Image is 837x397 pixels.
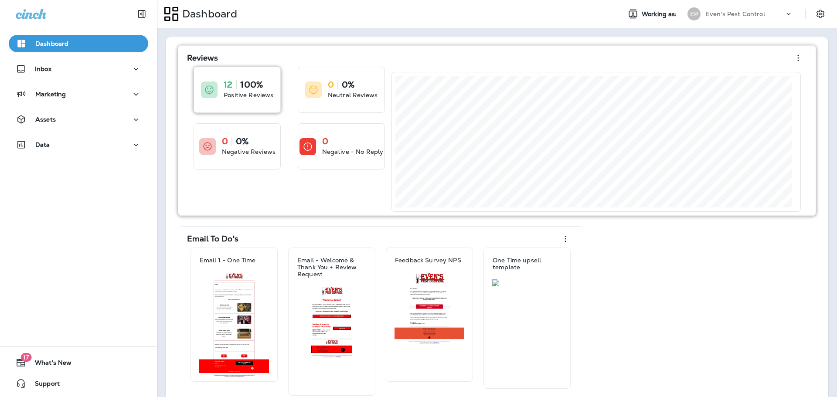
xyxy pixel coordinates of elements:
p: Even's Pest Control [706,10,765,17]
button: Support [9,375,148,392]
span: Working as: [642,10,679,18]
p: Marketing [35,91,66,98]
p: Neutral Reviews [328,91,378,99]
button: Dashboard [9,35,148,52]
button: Data [9,136,148,153]
p: Negative Reviews [222,147,276,156]
div: EP [687,7,701,20]
img: 6e35e749-77fb-45f3-9e5d-48578cc40608.jpg [395,272,464,344]
p: 0 [328,80,334,89]
p: 0% [342,80,354,89]
p: Feedback Survey NPS [395,257,461,264]
p: Positive Reviews [224,91,273,99]
p: Email - Welcome & Thank You + Review Request [297,257,366,278]
p: One Time upsell template [493,257,561,271]
button: Inbox [9,60,148,78]
p: 0 [322,137,328,146]
button: Settings [813,6,828,22]
p: Dashboard [179,7,237,20]
p: 100% [240,80,263,89]
span: Support [26,380,60,390]
p: Data [35,141,50,148]
p: 0 [222,137,228,146]
p: Negative - No Reply [322,147,384,156]
p: Inbox [35,65,51,72]
button: Marketing [9,85,148,103]
p: 0% [236,137,248,146]
p: 12 [224,80,232,89]
p: Assets [35,116,56,123]
p: Reviews [187,54,218,62]
img: 7cf6854b-8d61-4e98-8d38-3c5fb7be58e3.jpg [492,279,562,286]
img: ba3f1cde-7973-43de-b9bb-351afe2e3082.jpg [297,286,367,358]
span: 17 [20,353,31,362]
button: Assets [9,111,148,128]
span: What's New [26,359,71,370]
p: Dashboard [35,40,68,47]
p: Email 1 - One Time [200,257,256,264]
button: Collapse Sidebar [129,5,154,23]
img: 43b0cc78-682b-4846-823e-06ca665c9a1e.jpg [199,272,269,378]
p: Email To Do's [187,234,238,243]
button: 17What's New [9,354,148,371]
